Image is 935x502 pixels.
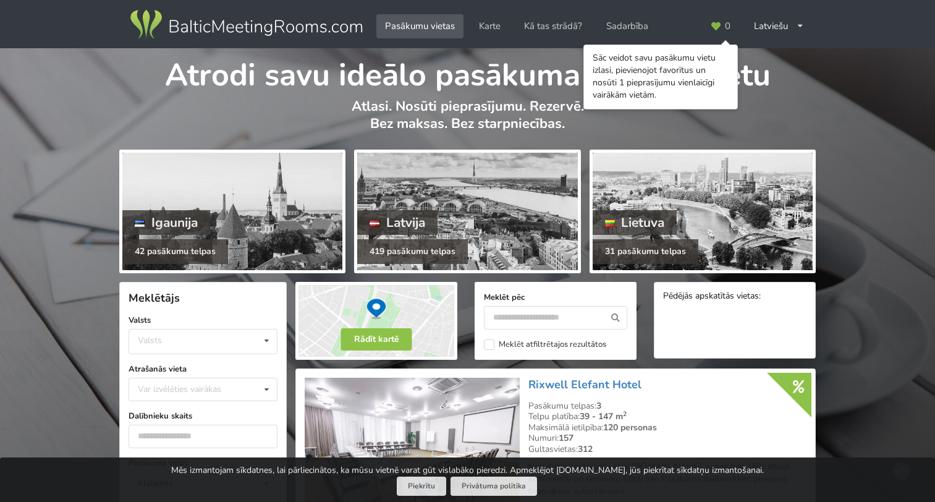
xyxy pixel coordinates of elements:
[128,7,365,42] img: Baltic Meeting Rooms
[623,409,627,419] sup: 2
[528,422,806,433] div: Maksimālā ietilpība:
[135,382,249,396] div: Var izvēlēties vairākas
[528,433,806,444] div: Numuri:
[376,14,463,38] a: Pasākumu vietas
[578,443,593,455] strong: 312
[663,291,806,303] div: Pēdējās apskatītās vietas:
[119,48,816,95] h1: Atrodi savu ideālo pasākuma norises vietu
[357,210,438,235] div: Latvija
[138,335,162,346] div: Valsts
[593,210,677,235] div: Lietuva
[129,410,277,422] label: Dalībnieku skaits
[470,14,509,38] a: Karte
[528,444,806,455] div: Gultasvietas:
[354,150,580,273] a: Latvija 419 pasākumu telpas
[580,411,627,422] strong: 39 - 147 m
[119,98,816,145] p: Atlasi. Nosūti pieprasījumu. Rezervē. Bez maksas. Bez starpniecības.
[295,282,457,360] img: Rādīt kartē
[725,22,730,31] span: 0
[515,14,591,38] a: Kā tas strādā?
[397,477,446,496] button: Piekrītu
[129,314,277,326] label: Valsts
[357,239,468,264] div: 419 pasākumu telpas
[122,210,210,235] div: Igaunija
[528,401,806,412] div: Pasākumu telpas:
[593,239,698,264] div: 31 pasākumu telpas
[484,291,627,304] label: Meklēt pēc
[341,328,412,351] button: Rādīt kartē
[528,377,641,392] a: Rixwell Elefant Hotel
[593,52,729,101] div: Sāc veidot savu pasākumu vietu izlasi, pievienojot favorītus un nosūti 1 pieprasījumu vienlaicīgi...
[528,411,806,422] div: Telpu platība:
[129,363,277,375] label: Atrašanās vieta
[590,150,816,273] a: Lietuva 31 pasākumu telpas
[745,14,813,38] div: Latviešu
[596,400,601,412] strong: 3
[451,477,537,496] a: Privātuma politika
[129,291,180,305] span: Meklētājs
[559,432,573,444] strong: 157
[598,14,657,38] a: Sadarbība
[603,422,657,433] strong: 120 personas
[129,457,277,469] label: Pasākuma veids
[484,339,606,350] label: Meklēt atfiltrētajos rezultātos
[122,239,228,264] div: 42 pasākumu telpas
[119,150,345,273] a: Igaunija 42 pasākumu telpas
